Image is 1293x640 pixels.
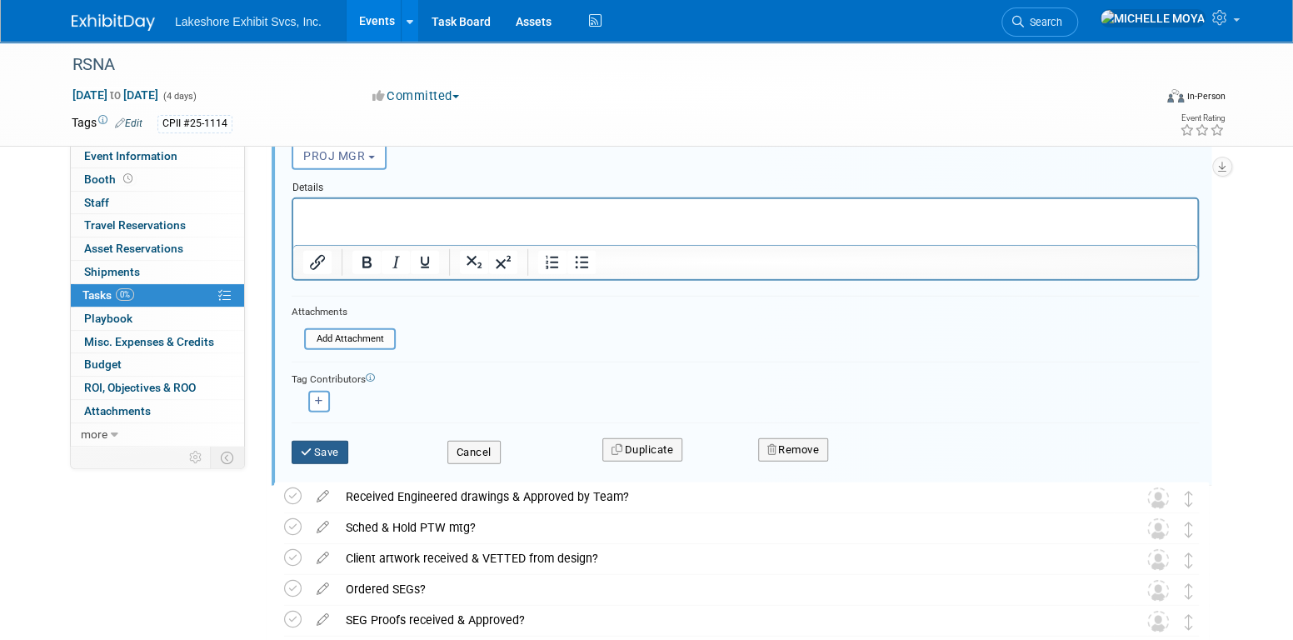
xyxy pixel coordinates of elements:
[84,172,136,186] span: Booth
[1185,522,1193,537] i: Move task
[447,441,501,464] button: Cancel
[1186,90,1226,102] div: In-Person
[367,87,466,105] button: Committed
[71,307,244,330] a: Playbook
[157,115,232,132] div: CPII #25-1114
[1185,583,1193,599] i: Move task
[107,88,123,102] span: to
[1167,89,1184,102] img: Format-Inperson.png
[337,606,1114,634] div: SEG Proofs received & Approved?
[71,400,244,422] a: Attachments
[71,168,244,191] a: Booth
[71,377,244,399] a: ROI, Objectives & ROO
[1147,580,1169,602] img: Unassigned
[71,331,244,353] a: Misc. Expenses & Credits
[758,438,829,462] button: Remove
[84,218,186,232] span: Travel Reservations
[303,251,332,274] button: Insert/edit link
[308,551,337,566] a: edit
[120,172,136,185] span: Booth not reserved yet
[71,192,244,214] a: Staff
[1185,614,1193,630] i: Move task
[1147,518,1169,540] img: Unassigned
[81,427,107,441] span: more
[337,482,1114,511] div: Received Engineered drawings & Approved by Team?
[71,261,244,283] a: Shipments
[1054,87,1226,112] div: Event Format
[352,251,381,274] button: Bold
[84,381,196,394] span: ROI, Objectives & ROO
[115,117,142,129] a: Edit
[71,284,244,307] a: Tasks0%
[182,447,211,468] td: Personalize Event Tab Strip
[1001,7,1078,37] a: Search
[538,251,567,274] button: Numbered list
[1185,491,1193,507] i: Move task
[1180,114,1225,122] div: Event Rating
[72,87,159,102] span: [DATE] [DATE]
[84,242,183,255] span: Asset Reservations
[382,251,410,274] button: Italic
[303,149,365,162] span: PROJ MGR
[71,145,244,167] a: Event Information
[308,489,337,504] a: edit
[292,142,387,170] button: PROJ MGR
[292,369,1199,387] div: Tag Contributors
[308,582,337,597] a: edit
[460,251,488,274] button: Subscript
[602,438,682,462] button: Duplicate
[1100,9,1206,27] img: MICHELLE MOYA
[292,173,1199,197] div: Details
[211,447,245,468] td: Toggle Event Tabs
[71,423,244,446] a: more
[71,214,244,237] a: Travel Reservations
[82,288,134,302] span: Tasks
[292,305,396,319] div: Attachments
[308,612,337,627] a: edit
[337,513,1114,542] div: Sched & Hold PTW mtg?
[1185,552,1193,568] i: Move task
[411,251,439,274] button: Underline
[567,251,596,274] button: Bullet list
[71,237,244,260] a: Asset Reservations
[84,357,122,371] span: Budget
[1147,549,1169,571] img: Unassigned
[72,14,155,31] img: ExhibitDay
[84,265,140,278] span: Shipments
[84,335,214,348] span: Misc. Expenses & Credits
[116,288,134,301] span: 0%
[67,50,1127,80] div: RSNA
[489,251,517,274] button: Superscript
[84,312,132,325] span: Playbook
[162,91,197,102] span: (4 days)
[308,520,337,535] a: edit
[1147,611,1169,632] img: Unassigned
[292,441,348,464] button: Save
[1147,487,1169,509] img: Unassigned
[337,575,1114,603] div: Ordered SEGs?
[71,353,244,376] a: Budget
[1024,16,1062,28] span: Search
[337,544,1114,572] div: Client artwork received & VETTED from design?
[84,404,151,417] span: Attachments
[84,149,177,162] span: Event Information
[84,196,109,209] span: Staff
[175,15,322,28] span: Lakeshore Exhibit Svcs, Inc.
[293,199,1197,245] iframe: Rich Text Area
[72,114,142,133] td: Tags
